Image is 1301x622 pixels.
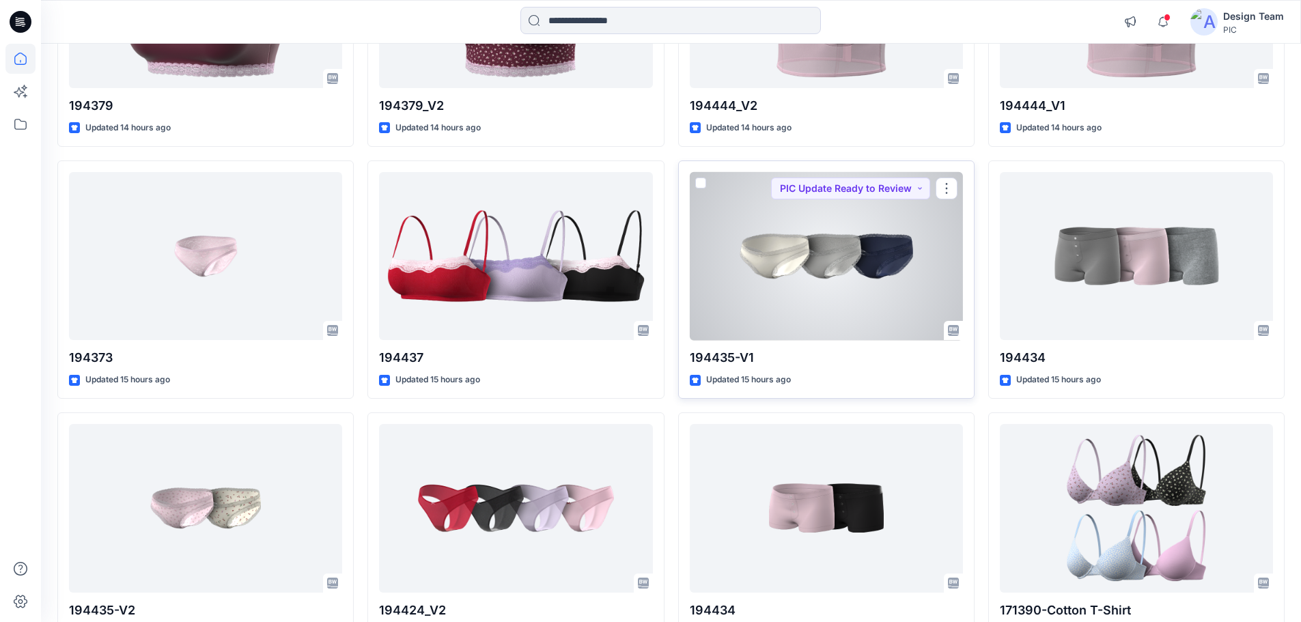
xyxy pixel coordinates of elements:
p: 194373 [69,348,342,367]
a: 194424_V2 [379,424,652,593]
p: Updated 14 hours ago [85,121,171,135]
p: Updated 15 hours ago [395,373,480,387]
a: 194434 [690,424,963,593]
a: 194434 [1000,172,1273,341]
p: 194435-V2 [69,601,342,620]
p: 194444_V2 [690,96,963,115]
p: Updated 15 hours ago [1016,373,1101,387]
a: 194435-V1 [690,172,963,341]
a: 194437 [379,172,652,341]
p: 194437 [379,348,652,367]
img: avatar [1190,8,1218,36]
p: 194379_V2 [379,96,652,115]
p: Updated 14 hours ago [1016,121,1102,135]
p: Updated 15 hours ago [706,373,791,387]
p: 194434 [1000,348,1273,367]
p: Updated 15 hours ago [85,373,170,387]
a: 194435-V2 [69,424,342,593]
a: 194373 [69,172,342,341]
div: PIC [1223,25,1284,35]
p: 194435-V1 [690,348,963,367]
p: 194424_V2 [379,601,652,620]
p: 194434 [690,601,963,620]
div: Design Team [1223,8,1284,25]
p: 194444_V1 [1000,96,1273,115]
a: 171390-Cotton T-Shirt [1000,424,1273,593]
p: Updated 14 hours ago [706,121,792,135]
p: 194379 [69,96,342,115]
p: Updated 14 hours ago [395,121,481,135]
p: 171390-Cotton T-Shirt [1000,601,1273,620]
